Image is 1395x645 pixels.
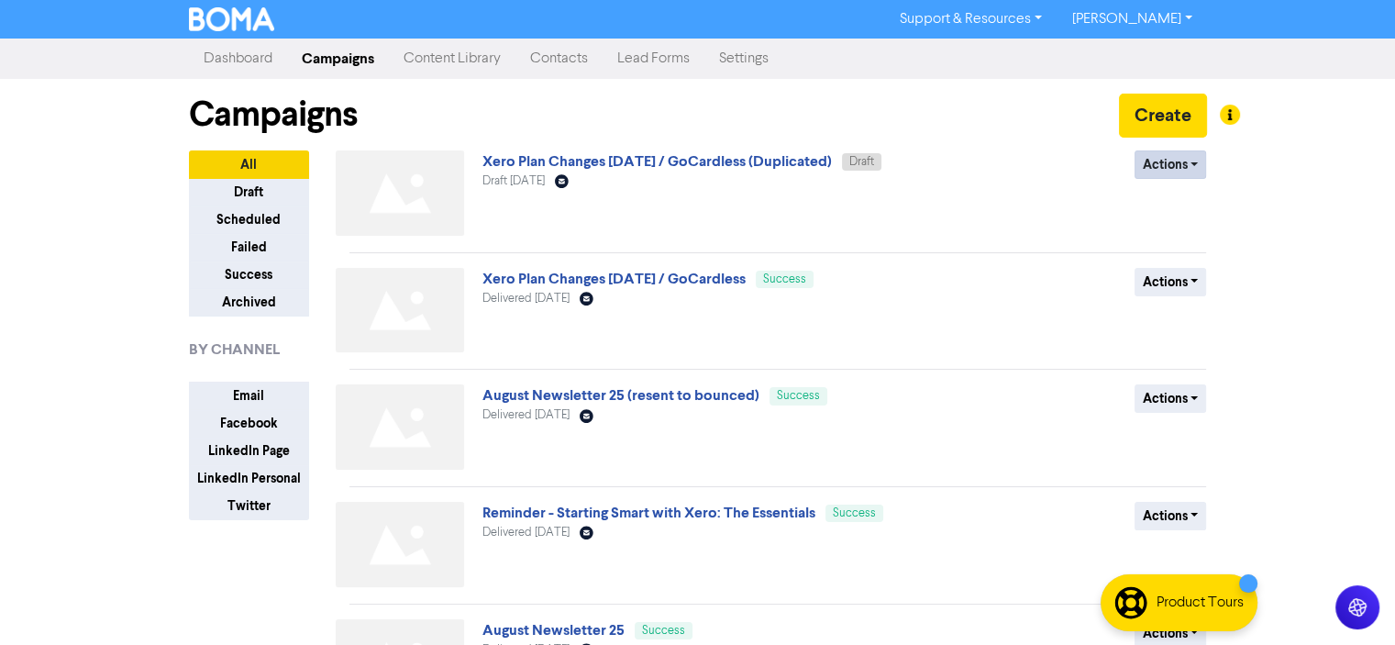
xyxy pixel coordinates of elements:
span: Draft [DATE] [482,175,545,187]
span: Success [763,273,806,285]
a: August Newsletter 25 [482,621,625,639]
button: Email [189,382,309,410]
span: Success [642,625,685,637]
button: Actions [1135,268,1207,296]
a: Xero Plan Changes [DATE] / GoCardless [482,270,746,288]
a: Settings [704,40,783,77]
h1: Campaigns [189,94,358,136]
img: Not found [336,384,464,470]
button: Actions [1135,150,1207,179]
button: Actions [1135,502,1207,530]
a: Campaigns [287,40,389,77]
a: Contacts [515,40,603,77]
span: BY CHANNEL [189,339,280,361]
a: Reminder - Starting Smart with Xero: The Essentials [482,504,815,522]
span: Draft [849,156,874,168]
button: Twitter [189,492,309,520]
img: Not found [336,502,464,587]
a: Content Library [389,40,515,77]
a: Xero Plan Changes [DATE] / GoCardless (Duplicated) [482,152,832,171]
button: Actions [1135,384,1207,413]
a: Dashboard [189,40,287,77]
img: BOMA Logo [189,7,275,31]
span: Success [833,507,876,519]
button: Success [189,261,309,289]
iframe: Chat Widget [1303,557,1395,645]
a: Lead Forms [603,40,704,77]
button: All [189,150,309,179]
button: Scheduled [189,206,309,234]
button: Create [1119,94,1207,138]
span: Delivered [DATE] [482,409,570,421]
img: Not found [336,150,464,236]
button: Facebook [189,409,309,438]
span: Delivered [DATE] [482,527,570,539]
button: Draft [189,178,309,206]
span: Success [777,390,820,402]
a: [PERSON_NAME] [1057,5,1206,34]
span: Delivered [DATE] [482,293,570,305]
button: Failed [189,233,309,261]
img: Not found [336,268,464,353]
button: Archived [189,288,309,317]
button: LinkedIn Page [189,437,309,465]
a: Support & Resources [885,5,1057,34]
a: August Newsletter 25 (resent to bounced) [482,386,759,405]
button: LinkedIn Personal [189,464,309,493]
